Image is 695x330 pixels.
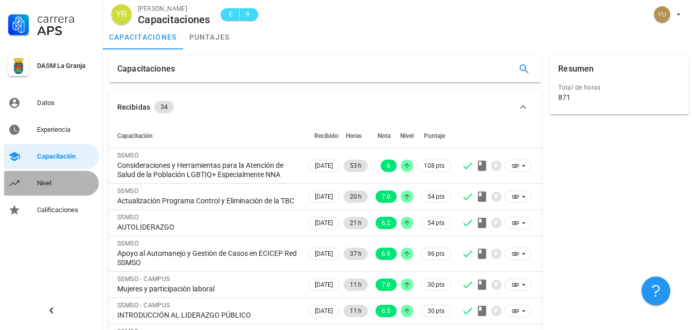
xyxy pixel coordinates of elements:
[117,302,170,309] span: SSMSO - CAMPUS
[400,132,414,140] span: Nivel
[342,124,370,148] th: Horas
[117,240,138,247] span: SSMSO
[382,190,390,203] span: 7.0
[117,152,138,159] span: SSMSO
[350,217,362,229] span: 21 h
[427,306,444,316] span: 30 pts
[315,191,333,202] span: [DATE]
[117,101,150,113] div: Recibidas
[427,249,444,259] span: 96 pts
[350,305,362,317] span: 11 h
[427,218,444,228] span: 54 pts
[109,124,306,148] th: Capacitación
[427,192,444,202] span: 54 pts
[4,144,99,169] a: Capacitación
[558,56,594,82] div: Resumen
[306,124,342,148] th: Recibido
[350,248,362,260] span: 37 h
[382,248,390,260] span: 6.9
[350,160,362,172] span: 53 h
[350,279,362,291] span: 11 h
[315,217,333,229] span: [DATE]
[314,132,338,140] span: Recibido
[387,160,390,172] span: 6
[370,124,399,148] th: Nota
[138,4,210,14] div: [PERSON_NAME]
[315,160,333,171] span: [DATE]
[138,14,210,25] div: Capacitaciones
[4,171,99,196] a: Nivel
[399,124,415,148] th: Nivel
[117,161,298,179] div: Consideraciones y Herramientas para la Atención de Salud de la Población LGBTIQ+ Especialmente NNA
[346,132,362,140] span: Horas
[116,4,127,25] span: YR
[117,56,175,82] div: Capacitaciones
[427,280,444,290] span: 30 pts
[654,6,670,23] div: avatar
[4,117,99,142] a: Experiencia
[117,187,138,195] span: SSMSO
[37,62,95,70] div: DASM La Granja
[37,99,95,107] div: Datos
[117,275,170,283] span: SSMSO - CAMPUS
[161,101,168,113] span: 34
[109,91,542,124] button: Recibidas 34
[117,284,298,293] div: Mujeres y participación laboral
[424,132,445,140] span: Puntaje
[4,198,99,222] a: Calificaciones
[117,222,298,232] div: AUTOLIDERAZGO
[117,196,298,205] div: Actualización Programa Control y Eliminación de la TBC
[37,12,95,25] div: Carrera
[117,132,153,140] span: Capacitación
[37,25,95,37] div: APS
[315,279,333,290] span: [DATE]
[111,4,132,25] div: avatar
[424,161,444,171] span: 108 pts
[382,279,390,291] span: 7.0
[378,132,390,140] span: Nota
[558,93,571,102] div: 871
[37,126,95,134] div: Experiencia
[117,249,298,267] div: Apoyo al Automanejo y Gestión de Casos en ECICEP Red SSMSO
[558,82,681,93] div: Total de horas
[315,248,333,259] span: [DATE]
[350,190,362,203] span: 20 h
[244,9,252,20] span: 9
[4,91,99,115] a: Datos
[382,217,390,229] span: 6.2
[227,9,235,20] span: E
[382,305,390,317] span: 6.5
[37,152,95,161] div: Capacitación
[37,206,95,214] div: Calificaciones
[183,25,236,49] a: puntajes
[415,124,453,148] th: Puntaje
[315,305,333,317] span: [DATE]
[37,179,95,187] div: Nivel
[103,25,183,49] a: capacitaciones
[117,214,138,221] span: SSMSO
[117,310,298,320] div: INTRODUCCIÓN AL LIDERAZGO PÚBLICO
